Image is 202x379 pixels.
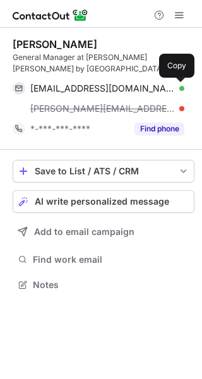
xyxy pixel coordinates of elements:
span: Find work email [33,254,189,265]
span: AI write personalized message [35,196,169,207]
img: ContactOut v5.3.10 [13,8,88,23]
button: AI write personalized message [13,190,194,213]
button: Find work email [13,251,194,268]
button: save-profile-one-click [13,160,194,183]
button: Add to email campaign [13,220,194,243]
div: Save to List / ATS / CRM [35,166,172,176]
span: [EMAIL_ADDRESS][DOMAIN_NAME] [30,83,175,94]
button: Reveal Button [134,123,184,135]
span: Add to email campaign [34,227,134,237]
span: [PERSON_NAME][EMAIL_ADDRESS][DOMAIN_NAME] [30,103,175,114]
div: [PERSON_NAME] [13,38,97,51]
div: General Manager at [PERSON_NAME] [PERSON_NAME] by [GEOGRAPHIC_DATA] [13,52,194,75]
button: Notes [13,276,194,294]
span: Notes [33,279,189,291]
